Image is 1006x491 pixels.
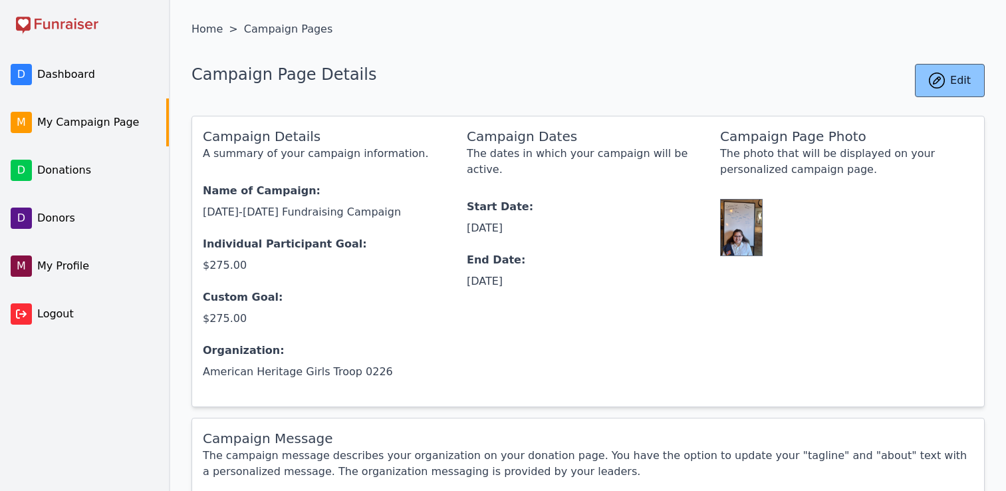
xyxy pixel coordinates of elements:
span: $275.00 [203,257,456,273]
span: Campaign Pages [241,21,335,43]
span: D [11,208,32,229]
p: A summary of your campaign information. [203,146,456,162]
img: Funraiser logo [16,16,98,35]
span: Start Date: [467,199,720,215]
span: D [11,160,32,181]
span: [DATE]-[DATE] Fundraising Campaign [203,204,456,220]
img: Jocelyn Rivera Baker [720,199,763,256]
span: M [11,112,32,133]
h1: Campaign Page Details [191,64,915,97]
p: The campaign message describes your organization on your donation page. You have the option to up... [203,448,973,480]
h2: Campaign Details [203,127,456,146]
span: [DATE] [467,220,720,236]
p: The dates in which your campaign will be active. [467,146,720,178]
a: Edit [915,64,985,97]
p: The photo that will be displayed on your personalized campaign page. [720,146,973,178]
h2: Campaign Message [203,429,973,448]
span: [DATE] [467,273,720,289]
span: Individual Participant Goal: [203,236,456,252]
span: American Heritage Girls Troop 0226 [203,364,456,380]
h2: Campaign Page Photo [720,127,973,146]
span: Custom Goal: [203,289,456,305]
span: Dashboard [37,67,156,82]
h2: Campaign Dates [467,127,720,146]
span: My Campaign Page [37,114,156,130]
span: Name of Campaign: [203,183,456,199]
span: Donors [37,210,156,226]
nav: Breadcrumb [191,21,985,43]
span: M [11,255,32,277]
span: My Profile [37,258,156,274]
a: Home [191,21,225,43]
span: $275.00 [203,311,456,327]
span: > [229,23,237,35]
span: D [11,64,32,85]
span: Donations [37,162,156,178]
span: Organization: [203,343,456,359]
span: Logout [37,306,158,322]
span: End Date: [467,252,720,268]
